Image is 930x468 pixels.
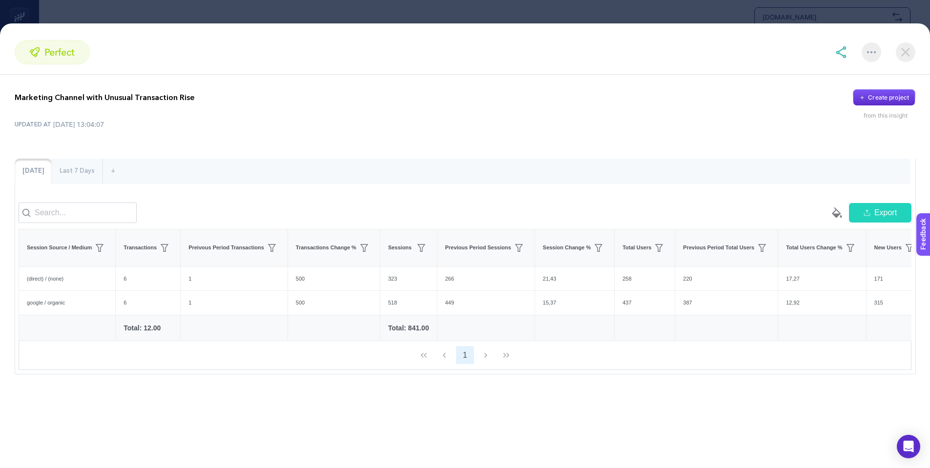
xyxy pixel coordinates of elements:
div: 1 [181,291,288,315]
div: 437 [615,291,675,315]
img: close-dialog [896,42,915,62]
button: Export [849,203,911,223]
span: Transactions Change % [296,244,356,252]
div: + [103,159,123,184]
span: Preivous Period Transactions [188,244,264,252]
div: 387 [675,291,778,315]
div: (direct) / (none) [19,267,115,291]
div: [DATE] [15,159,52,184]
div: Total: 12.00 [124,323,172,333]
span: Session Source / Medium [27,244,92,252]
div: 220 [675,267,778,291]
span: New Users [874,244,902,252]
div: 12,92 [778,291,866,315]
div: 1 [181,267,288,291]
div: 500 [288,267,380,291]
div: 21,43 [535,267,614,291]
button: Create project [853,89,915,106]
span: Feedback [6,3,37,11]
div: google / organic [19,291,115,315]
span: Session Change % [543,244,591,252]
div: 17,27 [778,267,866,291]
span: Previous Period Sessions [445,244,511,252]
div: 518 [380,291,437,315]
span: Sessions [388,244,412,252]
div: Total: 841.00 [388,323,429,333]
div: Open Intercom Messenger [897,435,920,458]
div: 449 [437,291,535,315]
span: Previous Period Total Users [683,244,754,252]
div: 500 [288,291,380,315]
img: More options [867,51,876,53]
input: Search... [19,203,137,223]
div: 171 [867,267,925,291]
button: 1 [456,346,475,365]
span: Total Users [622,244,651,252]
div: 6 [116,291,180,315]
div: 315 [867,291,925,315]
span: Transactions [124,244,157,252]
div: Last 7 Days [52,159,103,184]
span: perfect [44,45,75,60]
div: Create project [868,94,909,102]
span: UPDATED AT [15,121,51,128]
time: [DATE] 13:04:07 [53,120,104,129]
div: 15,37 [535,291,614,315]
span: Export [874,207,897,219]
p: Marketing Channel with Unusual Transaction Rise [15,92,195,103]
img: share [835,46,847,58]
div: 266 [437,267,535,291]
div: 323 [380,267,437,291]
span: Total Users Change % [786,244,842,252]
img: perfect [30,47,40,57]
div: from this insight [864,112,915,120]
div: 258 [615,267,675,291]
div: 6 [116,267,180,291]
